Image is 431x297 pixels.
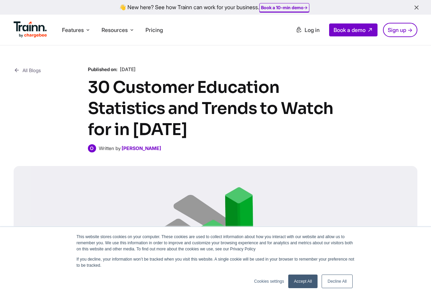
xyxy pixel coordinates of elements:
a: Book a 10-min demo→ [261,5,308,10]
img: Trainn Logo [14,21,47,38]
a: Accept All [288,275,318,288]
a: Cookies settings [254,278,284,284]
a: Sign up → [383,23,417,37]
a: [PERSON_NAME] [122,145,161,151]
span: Book a demo [334,27,366,33]
a: Pricing [145,27,163,33]
span: O [88,144,96,152]
b: Published on: [88,66,118,72]
span: Features [62,26,84,34]
div: 👋 New here? See how Trainn can work for your business. [4,4,427,11]
h1: 30 Customer Education Statistics and Trends to Watch for in [DATE] [88,77,343,140]
span: [DATE] [120,66,136,72]
span: Resources [102,26,128,34]
a: Decline All [322,275,352,288]
a: All Blogs [14,66,41,75]
a: Book a demo [329,23,378,36]
p: If you decline, your information won’t be tracked when you visit this website. A single cookie wi... [77,256,355,268]
a: Log in [292,24,324,36]
b: Book a 10-min demo [261,5,304,10]
span: Log in [305,27,320,33]
span: Written by [99,145,121,151]
p: This website stores cookies on your computer. These cookies are used to collect information about... [77,234,355,252]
